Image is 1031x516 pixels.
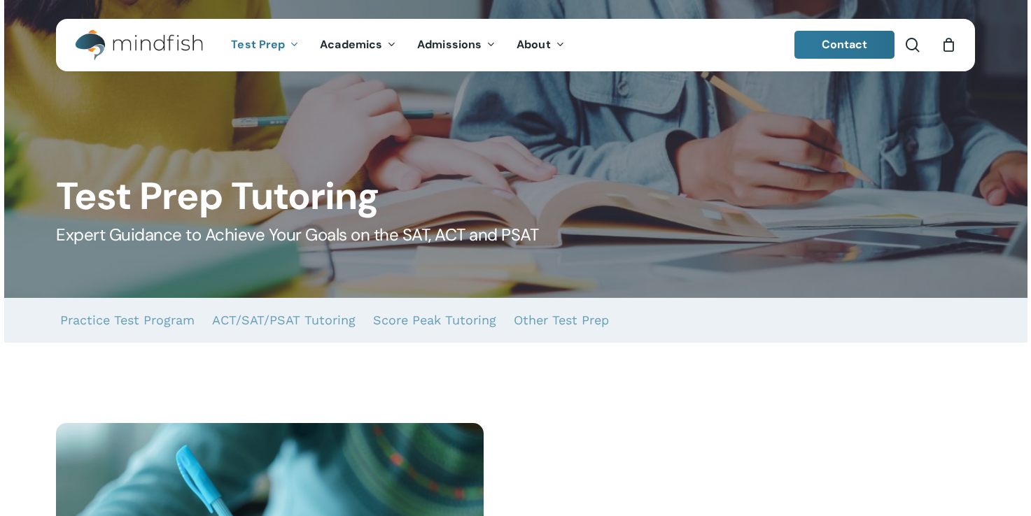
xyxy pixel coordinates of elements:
a: About [506,39,575,51]
h1: Test Prep Tutoring [56,174,974,219]
nav: Main Menu [220,19,575,71]
span: Test Prep [231,37,285,52]
a: Test Prep [220,39,309,51]
header: Main Menu [56,19,975,71]
a: ACT/SAT/PSAT Tutoring [212,298,356,343]
span: About [517,37,551,52]
a: Academics [309,39,407,51]
span: Contact [822,37,868,52]
a: Other Test Prep [514,298,609,343]
a: Contact [794,31,895,59]
span: Academics [320,37,382,52]
a: Admissions [407,39,506,51]
a: Score Peak Tutoring [373,298,496,343]
h5: Expert Guidance to Achieve Your Goals on the SAT, ACT and PSAT [56,224,974,246]
span: Admissions [417,37,482,52]
a: Practice Test Program [60,298,195,343]
a: Cart [941,37,956,52]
